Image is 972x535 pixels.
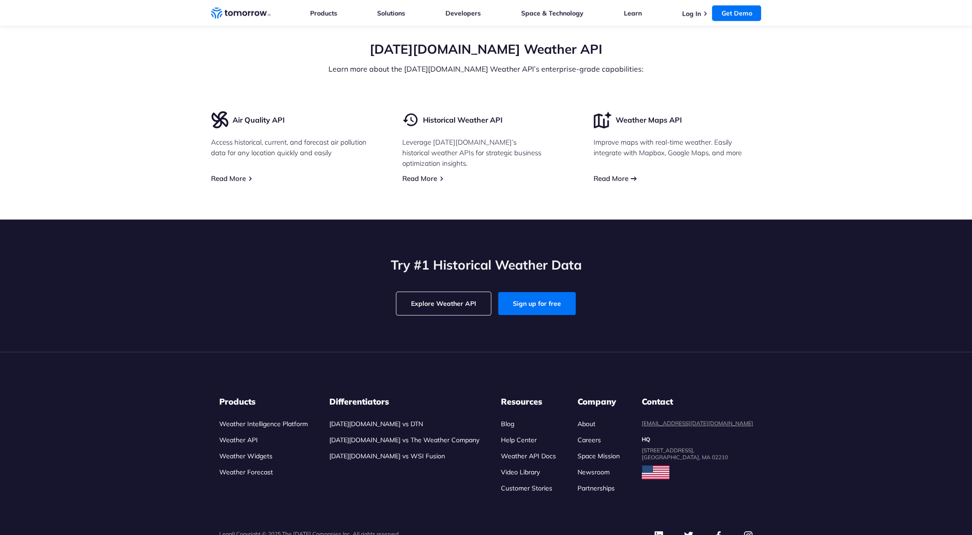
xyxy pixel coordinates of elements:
[310,9,337,17] a: Products
[578,436,601,444] a: Careers
[578,468,610,476] a: Newsroom
[594,174,628,183] a: Read More
[501,420,514,428] a: Blog
[642,420,753,427] a: [EMAIL_ADDRESS][DATE][DOMAIN_NAME]
[423,115,503,125] h3: Historical Weather API
[329,436,479,444] a: [DATE][DOMAIN_NAME] vs The Weather Company
[501,484,552,492] a: Customer Stories
[624,9,642,17] a: Learn
[578,452,620,460] a: Space Mission
[219,436,258,444] a: Weather API
[211,63,761,74] p: Learn more about the [DATE][DOMAIN_NAME] Weather API’s enterprise-grade capabilities:
[402,174,437,183] a: Read More
[211,174,246,183] a: Read More
[578,396,620,407] h3: Company
[642,396,753,461] dl: contact details
[396,292,491,315] a: Explore Weather API
[642,465,669,480] img: usa flag
[578,420,595,428] a: About
[211,137,378,158] p: Access historical, current, and forecast air pollution data for any location quickly and easily
[594,137,761,158] p: Improve maps with real-time weather. Easily integrate with Mapbox, Google Maps, and more
[370,41,602,57] strong: [DATE][DOMAIN_NAME] Weather API
[329,396,479,407] h3: Differentiators
[642,447,753,461] dd: [STREET_ADDRESS], [GEOGRAPHIC_DATA], MA 02210
[616,115,682,125] h3: Weather Maps API
[233,115,285,125] h3: Air Quality API
[501,436,537,444] a: Help Center
[329,420,423,428] a: [DATE][DOMAIN_NAME] vs DTN
[578,484,615,492] a: Partnerships
[377,9,405,17] a: Solutions
[219,420,308,428] a: Weather Intelligence Platform
[712,6,761,21] a: Get Demo
[211,6,271,20] a: Home link
[501,468,540,476] a: Video Library
[498,292,576,315] a: Sign up for free
[501,396,556,407] h3: Resources
[642,436,753,443] dt: HQ
[402,137,570,169] p: Leverage [DATE][DOMAIN_NAME]’s historical weather APIs for strategic business optimization insights.
[445,9,481,17] a: Developers
[521,9,583,17] a: Space & Technology
[682,10,700,18] a: Log In
[501,452,556,460] a: Weather API Docs
[211,256,761,274] h2: Try #1 Historical Weather Data
[329,452,445,460] a: [DATE][DOMAIN_NAME] vs WSI Fusion
[219,452,272,460] a: Weather Widgets
[642,396,753,407] dt: Contact
[219,396,308,407] h3: Products
[219,468,273,476] a: Weather Forecast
